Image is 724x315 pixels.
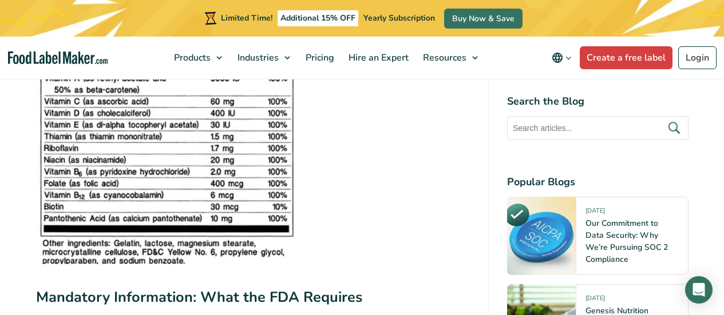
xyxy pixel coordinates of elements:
[221,13,272,23] span: Limited Time!
[685,276,713,304] div: Open Intercom Messenger
[678,46,717,69] a: Login
[278,10,358,26] span: Additional 15% OFF
[507,116,689,140] input: Search articles...
[231,37,296,79] a: Industries
[507,174,689,190] h4: Popular Blogs
[234,51,280,64] span: Industries
[585,294,605,307] span: [DATE]
[302,51,335,64] span: Pricing
[416,37,484,79] a: Resources
[36,287,362,307] strong: Mandatory Information: What the FDA Requires
[585,206,605,220] span: [DATE]
[544,46,580,69] button: Change language
[585,218,668,265] a: Our Commitment to Data Security: Why We’re Pursuing SOC 2 Compliance
[8,51,108,65] a: Food Label Maker homepage
[342,37,413,79] a: Hire an Expert
[580,46,672,69] a: Create a free label
[420,51,468,64] span: Resources
[444,9,523,29] a: Buy Now & Save
[363,13,435,23] span: Yearly Subscription
[507,94,689,109] h4: Search the Blog
[167,37,228,79] a: Products
[299,37,339,79] a: Pricing
[171,51,212,64] span: Products
[345,51,410,64] span: Hire an Expert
